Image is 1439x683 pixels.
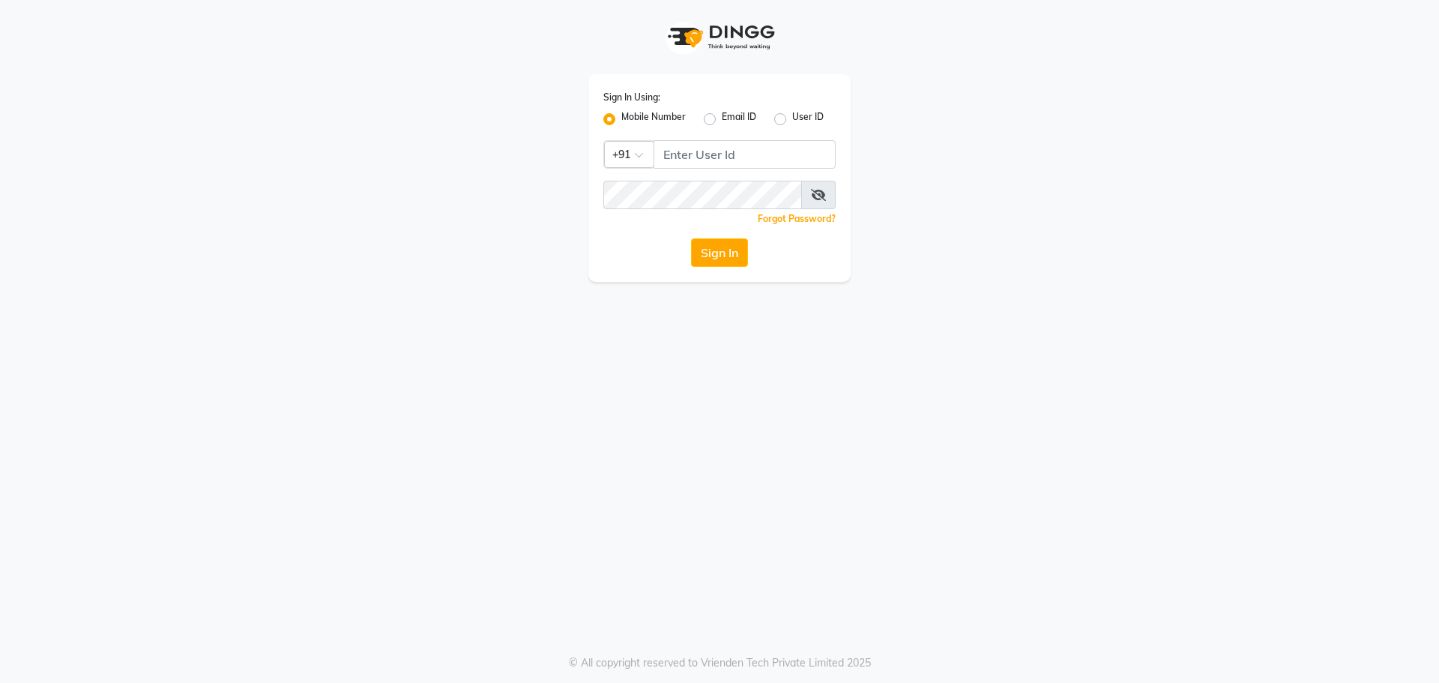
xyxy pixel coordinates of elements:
label: Email ID [722,110,756,128]
button: Sign In [691,238,748,267]
label: Sign In Using: [603,91,660,104]
a: Forgot Password? [758,213,836,224]
label: User ID [792,110,824,128]
label: Mobile Number [621,110,686,128]
img: logo1.svg [660,15,779,59]
input: Username [603,181,802,209]
input: Username [654,140,836,169]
